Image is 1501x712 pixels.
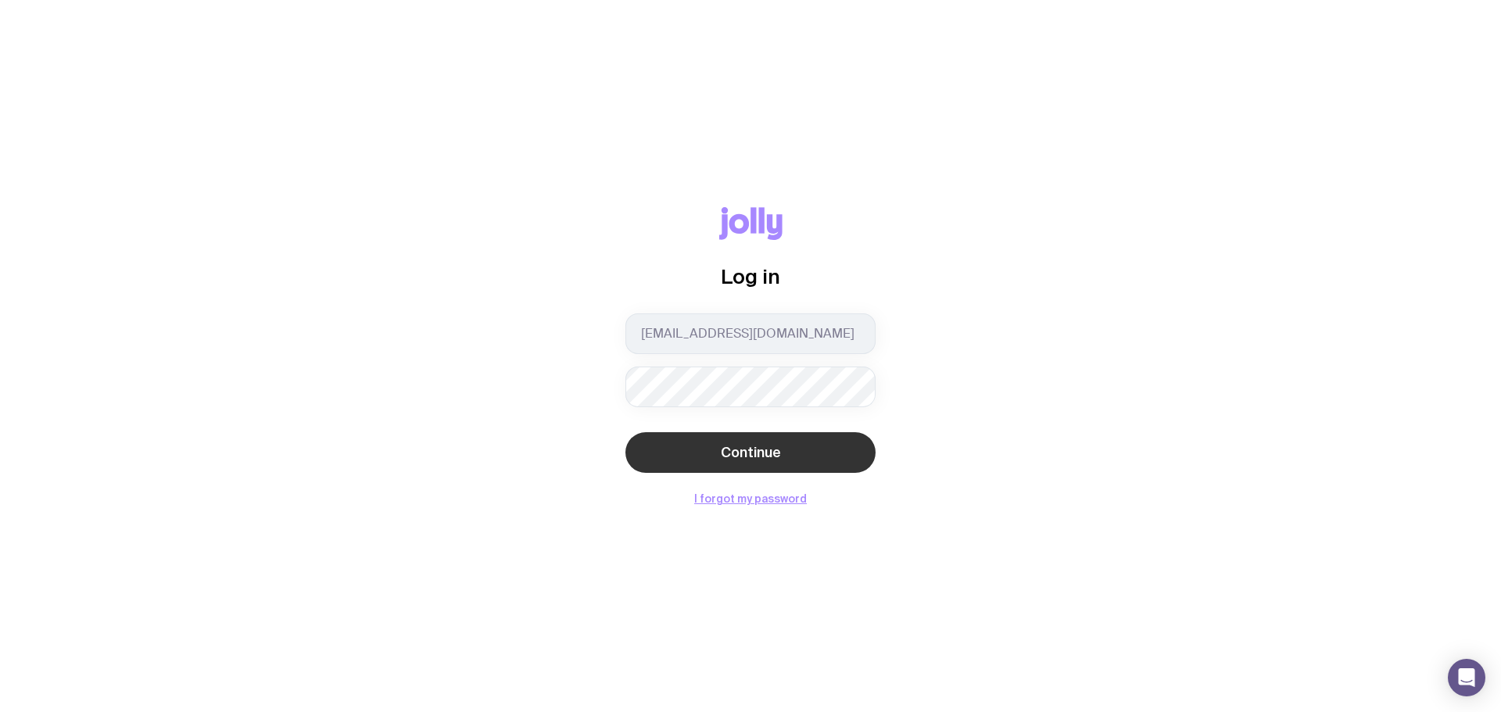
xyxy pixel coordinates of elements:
input: you@email.com [625,313,876,354]
button: Continue [625,432,876,473]
span: Log in [721,265,780,288]
button: I forgot my password [694,492,807,505]
span: Continue [721,443,781,462]
div: Open Intercom Messenger [1448,659,1485,696]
